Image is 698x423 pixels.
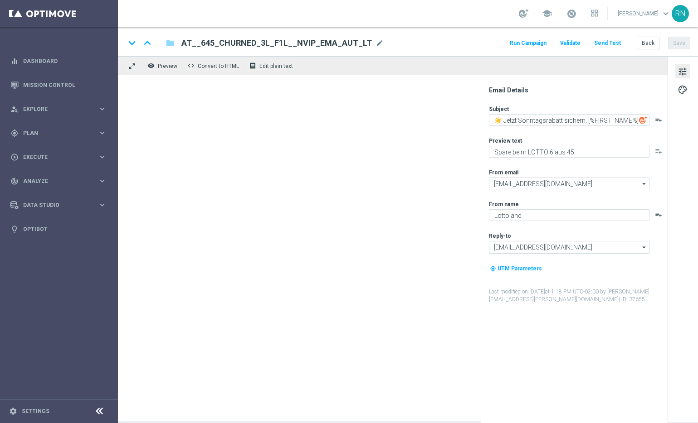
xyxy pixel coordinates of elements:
span: school [542,9,552,19]
div: Explore [10,105,98,113]
label: Preview text [489,137,522,144]
i: receipt [249,62,256,69]
span: Data Studio [23,202,98,208]
button: code Convert to HTML [185,60,243,72]
a: Optibot [23,217,107,241]
i: play_circle_outline [10,153,19,161]
span: mode_edit [376,39,384,47]
button: gps_fixed Plan keyboard_arrow_right [10,130,107,137]
div: Email Details [489,86,667,94]
label: Subject [489,106,509,113]
button: Send Test [593,37,622,49]
span: Analyze [23,178,98,184]
label: From name [489,201,519,208]
a: Mission Control [23,73,107,97]
i: keyboard_arrow_right [98,129,107,137]
button: receipt Edit plain text [247,60,297,72]
button: Save [668,37,690,49]
span: | ID: 37655 [619,296,645,303]
button: my_location UTM Parameters [489,264,543,274]
i: keyboard_arrow_right [98,153,107,161]
i: arrow_drop_down [640,178,649,190]
div: RN [672,5,689,22]
button: Data Studio keyboard_arrow_right [10,202,107,209]
i: folder [166,38,175,48]
span: code [187,62,195,69]
button: playlist_add [655,211,662,218]
span: Explore [23,106,98,112]
button: folder [165,36,176,50]
i: keyboard_arrow_right [98,105,107,113]
span: tune [678,66,688,77]
i: track_changes [10,177,19,185]
input: Select [489,241,649,254]
img: optiGenie.svg [639,116,647,124]
span: Plan [23,130,98,136]
button: tune [675,64,690,78]
i: keyboard_arrow_right [98,177,107,185]
i: keyboard_arrow_up [141,36,154,50]
button: playlist_add [655,116,662,123]
i: lightbulb [10,225,19,233]
span: Edit plain text [259,63,293,69]
i: keyboard_arrow_down [125,36,139,50]
i: gps_fixed [10,129,19,137]
button: track_changes Analyze keyboard_arrow_right [10,178,107,185]
span: keyboard_arrow_down [661,9,671,19]
button: Mission Control [10,82,107,89]
div: Plan [10,129,98,137]
i: keyboard_arrow_right [98,201,107,209]
i: remove_red_eye [147,62,155,69]
button: play_circle_outline Execute keyboard_arrow_right [10,154,107,161]
button: lightbulb Optibot [10,226,107,233]
label: Last modified on [DATE] at 1:18 PM UTC-02:00 by [PERSON_NAME][EMAIL_ADDRESS][PERSON_NAME][DOMAIN_... [489,288,667,303]
i: person_search [10,105,19,113]
button: remove_red_eye Preview [145,60,181,72]
span: palette [678,84,688,96]
span: Execute [23,154,98,160]
button: equalizer Dashboard [10,58,107,65]
label: Reply-to [489,232,511,240]
div: Execute [10,153,98,161]
div: Analyze [10,177,98,185]
span: Validate [560,40,581,46]
span: AT__645_CHURNED_3L_F1L__NVIP_EMA_AUT_LT [181,38,372,48]
div: Mission Control [10,73,107,97]
button: palette [675,82,690,96]
span: UTM Parameters [498,265,542,272]
a: Settings [22,409,49,414]
button: Run Campaign [508,37,548,49]
button: Validate [559,37,582,49]
i: my_location [490,265,496,272]
span: Preview [158,63,177,69]
i: equalizer [10,57,19,65]
div: Data Studio [10,201,98,209]
span: Convert to HTML [198,63,239,69]
a: Dashboard [23,49,107,73]
div: Dashboard [10,49,107,73]
i: settings [9,407,17,415]
input: Select [489,178,649,190]
i: arrow_drop_down [640,241,649,253]
button: Back [637,37,659,49]
div: Optibot [10,217,107,241]
a: [PERSON_NAME]keyboard_arrow_down [617,7,672,20]
label: From email [489,169,518,176]
button: playlist_add [655,148,662,155]
button: person_search Explore keyboard_arrow_right [10,106,107,113]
